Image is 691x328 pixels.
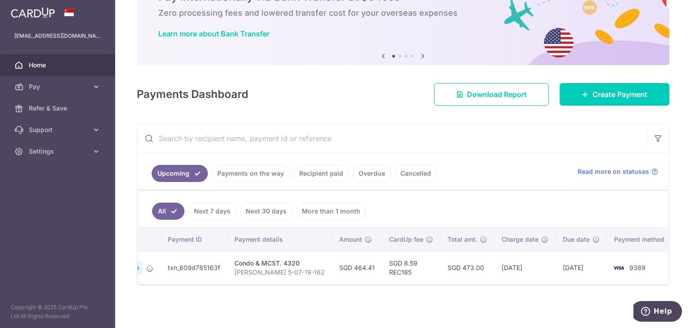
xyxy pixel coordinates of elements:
[502,235,538,244] span: Charge date
[29,125,88,134] span: Support
[227,228,332,251] th: Payment details
[29,82,88,91] span: Pay
[440,251,494,284] td: SGD 473.00
[353,165,391,182] a: Overdue
[467,89,527,100] span: Download Report
[240,203,292,220] a: Next 30 days
[14,31,101,40] p: [EMAIL_ADDRESS][DOMAIN_NAME]
[293,165,349,182] a: Recipient paid
[607,228,675,251] th: Payment method
[610,262,628,273] img: Bank Card
[560,83,669,106] a: Create Payment
[137,124,647,153] input: Search by recipient name, payment id or reference
[29,61,88,70] span: Home
[211,165,290,182] a: Payments on the way
[633,301,682,324] iframe: Opens a widget where you can find more information
[158,29,269,38] a: Learn more about Bank Transfer
[592,89,647,100] span: Create Payment
[556,251,607,284] td: [DATE]
[448,235,477,244] span: Total amt.
[234,268,325,277] p: [PERSON_NAME] 5-07-19-162
[434,83,549,106] a: Download Report
[152,165,208,182] a: Upcoming
[188,203,236,220] a: Next 7 days
[158,8,648,18] h6: Zero processing fees and lowered transfer cost for your overseas expenses
[563,235,590,244] span: Due date
[578,167,649,176] span: Read more on statuses
[395,165,437,182] a: Cancelled
[161,251,227,284] td: txn_609d785163f
[494,251,556,284] td: [DATE]
[152,203,184,220] a: All
[161,228,227,251] th: Payment ID
[389,235,423,244] span: CardUp fee
[29,104,88,113] span: Refer & Save
[137,86,248,102] h4: Payments Dashboard
[29,147,88,156] span: Settings
[578,167,658,176] a: Read more on statuses
[629,264,646,271] span: 9389
[382,251,440,284] td: SGD 8.59 REC185
[296,203,366,220] a: More than 1 month
[11,7,55,18] img: CardUp
[339,235,362,244] span: Amount
[234,259,325,268] div: Condo & MCST. 4320
[332,251,382,284] td: SGD 464.41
